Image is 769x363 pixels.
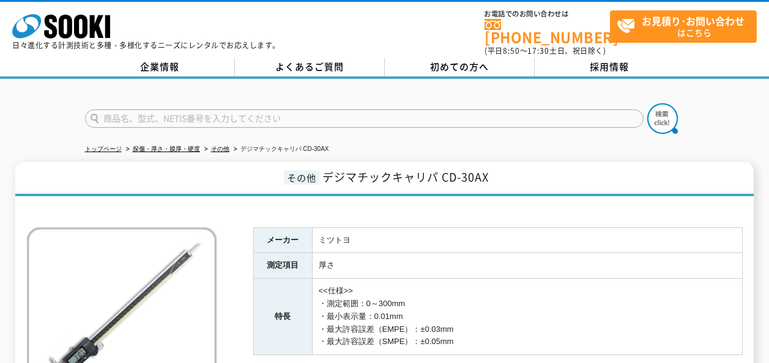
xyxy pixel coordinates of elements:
[485,10,610,18] span: お電話でのお問い合わせは
[485,19,610,44] a: [PHONE_NUMBER]
[235,58,385,76] a: よくあるご質問
[312,279,742,355] td: <<仕様>> ・測定範囲：0～300mm ・最小表示量：0.01mm ・最大許容誤差（EMPE）：±0.03mm ・最大許容誤差（SMPE）：±0.05mm
[503,45,520,56] span: 8:50
[617,11,756,42] span: はこちら
[133,145,200,152] a: 探傷・厚さ・膜厚・硬度
[284,170,319,185] span: その他
[485,45,606,56] span: (平日 ～ 土日、祝日除く)
[253,279,312,355] th: 特長
[211,145,229,152] a: その他
[85,109,644,128] input: 商品名、型式、NETIS番号を入力してください
[85,145,122,152] a: トップページ
[231,143,329,156] li: デジマチックキャリパ CD-30AX
[527,45,549,56] span: 17:30
[535,58,685,76] a: 採用情報
[312,227,742,253] td: ミツトヨ
[647,103,678,134] img: btn_search.png
[253,227,312,253] th: メーカー
[12,42,280,49] p: 日々進化する計測技術と多種・多様化するニーズにレンタルでお応えします。
[253,253,312,279] th: 測定項目
[322,169,489,185] span: デジマチックキャリパ CD-30AX
[385,58,535,76] a: 初めての方へ
[610,10,757,43] a: お見積り･お問い合わせはこちら
[642,13,745,28] strong: お見積り･お問い合わせ
[312,253,742,279] td: 厚さ
[430,60,489,73] span: 初めての方へ
[85,58,235,76] a: 企業情報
